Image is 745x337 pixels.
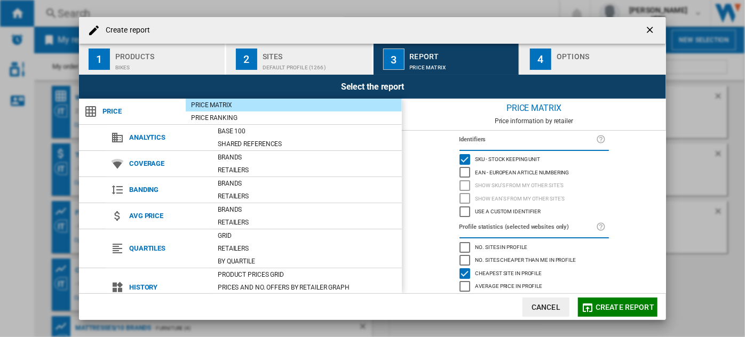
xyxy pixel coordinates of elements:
div: Grid [212,230,402,241]
div: Shared references [212,139,402,149]
div: Report [410,48,515,59]
md-checkbox: No. sites cheaper than me in profile [459,254,609,267]
md-checkbox: EAN - European Article Numbering [459,166,609,179]
span: Banding [124,182,212,197]
span: Quartiles [124,241,212,256]
md-checkbox: No. sites in profile [459,240,609,254]
div: Brands [212,178,402,189]
span: Avg price [124,208,212,223]
div: Base 100 [212,126,402,137]
div: Price Matrix [410,59,515,70]
div: Price Matrix [186,100,402,110]
h4: Create report [100,25,150,36]
md-checkbox: SKU - Stock Keeping Unit [459,153,609,166]
div: Retailers [212,191,402,202]
md-checkbox: Show SKU'S from my other site's [459,179,609,192]
label: Profile statistics (selected websites only) [459,221,596,233]
button: 2 Sites Default profile (1266) [226,44,373,75]
div: Prices and No. offers by retailer graph [212,282,402,293]
div: 3 [383,49,405,70]
span: Show EAN's from my other site's [475,194,565,202]
div: Products [115,48,220,59]
md-checkbox: Most expensive site in profile [459,293,609,306]
div: Retailers [212,243,402,254]
div: Default profile (1266) [263,59,368,70]
div: Retailers [212,217,402,228]
button: 1 Products Bikes [79,44,226,75]
span: Cheapest site in profile [475,269,542,276]
div: Price Ranking [186,113,402,123]
span: Create report [596,303,654,311]
div: Options [557,48,662,59]
div: Sites [263,48,368,59]
span: EAN - European Article Numbering [475,168,569,175]
md-checkbox: Show EAN's from my other site's [459,192,609,205]
button: 4 Options [520,44,666,75]
span: Use a custom identifier [475,207,541,214]
div: By quartile [212,256,402,267]
button: getI18NText('BUTTONS.CLOSE_DIALOG') [640,20,662,41]
span: No. sites in profile [475,243,527,250]
div: 2 [236,49,257,70]
div: 4 [530,49,551,70]
label: Identifiers [459,134,596,146]
span: Average price in profile [475,282,543,289]
md-checkbox: Use a custom identifier [459,205,609,219]
md-checkbox: Cheapest site in profile [459,267,609,280]
div: Brands [212,152,402,163]
button: Create report [578,298,657,317]
div: Price information by retailer [402,117,666,125]
span: SKU - Stock Keeping Unit [475,155,541,162]
div: Price Matrix [402,99,666,117]
span: Analytics [124,130,212,145]
div: Select the report [79,75,666,99]
ng-md-icon: getI18NText('BUTTONS.CLOSE_DIALOG') [645,25,657,37]
span: No. sites cheaper than me in profile [475,255,576,263]
div: Bikes [115,59,220,70]
span: Show SKU'S from my other site's [475,181,564,188]
button: Cancel [522,298,569,317]
span: History [124,280,212,295]
md-checkbox: Average price in profile [459,280,609,293]
span: Price [97,104,186,119]
span: Coverage [124,156,212,171]
div: Product prices grid [212,269,402,280]
div: Retailers [212,165,402,175]
div: Brands [212,204,402,215]
div: 1 [89,49,110,70]
button: 3 Report Price Matrix [374,44,520,75]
